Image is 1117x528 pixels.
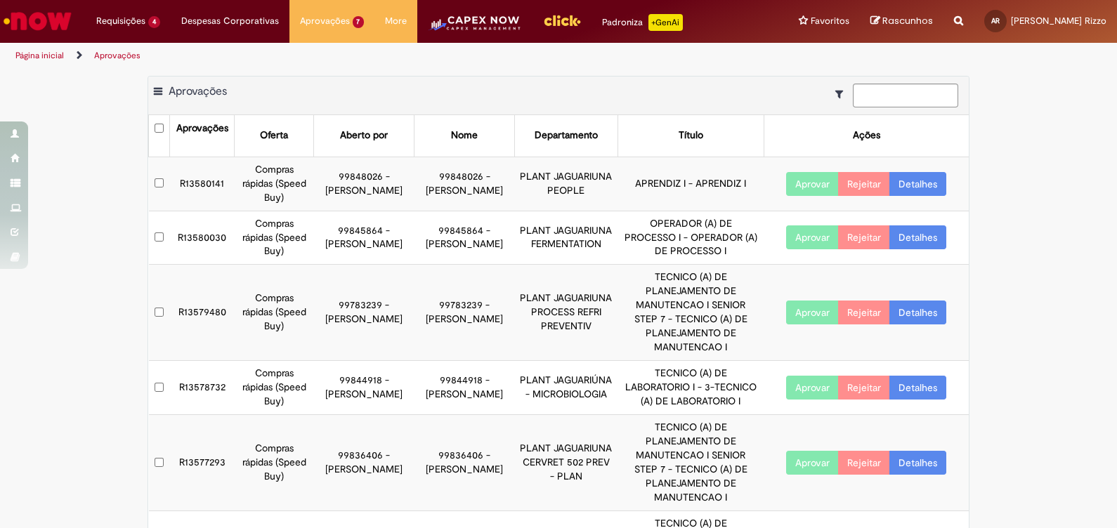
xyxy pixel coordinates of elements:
span: Favoritos [811,14,849,28]
a: Detalhes [889,301,946,324]
ul: Trilhas de página [11,43,734,69]
td: TECNICO (A) DE PLANEJAMENTO DE MANUTENCAO I SENIOR STEP 7 - TECNICO (A) DE PLANEJAMENTO DE MANUTE... [618,265,764,361]
div: Departamento [535,128,598,143]
td: R13579480 [170,265,235,361]
a: Detalhes [889,376,946,400]
button: Rejeitar [838,225,890,249]
span: Aprovações [300,14,350,28]
button: Rejeitar [838,376,890,400]
td: 99844918 - [PERSON_NAME] [314,361,414,415]
button: Aprovar [786,301,839,324]
td: Compras rápidas (Speed Buy) [235,415,314,511]
td: R13578732 [170,361,235,415]
td: PLANT JAGUARIUNA PEOPLE [514,157,618,211]
td: 99836406 - [PERSON_NAME] [414,415,515,511]
button: Aprovar [786,225,839,249]
div: Título [679,128,703,143]
a: Detalhes [889,451,946,475]
td: Compras rápidas (Speed Buy) [235,361,314,415]
td: 99845864 - [PERSON_NAME] [414,211,515,265]
td: 99848026 - [PERSON_NAME] [414,157,515,211]
td: TECNICO (A) DE PLANEJAMENTO DE MANUTENCAO I SENIOR STEP 7 - TECNICO (A) DE PLANEJAMENTO DE MANUTE... [618,415,764,511]
td: PLANT JAGUARIÚNA - MICROBIOLOGIA [514,361,618,415]
div: Aprovações [176,121,228,136]
a: Detalhes [889,172,946,196]
div: Padroniza [602,14,683,31]
span: [PERSON_NAME] Rizzo [1011,15,1106,27]
td: 99848026 - [PERSON_NAME] [314,157,414,211]
span: Aprovações [169,84,227,98]
td: OPERADOR (A) DE PROCESSO I - OPERADOR (A) DE PROCESSO I [618,211,764,265]
td: R13577293 [170,415,235,511]
div: Ações [853,128,880,143]
td: R13580141 [170,157,235,211]
button: Rejeitar [838,172,890,196]
button: Aprovar [786,376,839,400]
a: Detalhes [889,225,946,249]
td: 99845864 - [PERSON_NAME] [314,211,414,265]
button: Rejeitar [838,301,890,324]
p: +GenAi [648,14,683,31]
td: PLANT JAGUARIUNA CERVRET 502 PREV - PLAN [514,415,618,511]
td: Compras rápidas (Speed Buy) [235,211,314,265]
span: Requisições [96,14,145,28]
img: click_logo_yellow_360x200.png [543,10,581,31]
td: 99836406 - [PERSON_NAME] [314,415,414,511]
a: Página inicial [15,50,64,61]
span: 4 [148,16,160,28]
img: CapexLogo5.png [428,14,521,42]
a: Aprovações [94,50,141,61]
img: ServiceNow [1,7,74,35]
i: Mostrar filtros para: Suas Solicitações [835,89,850,99]
div: Aberto por [340,128,388,143]
td: PLANT JAGUARIUNA PROCESS REFRI PREVENTIV [514,265,618,361]
td: 99783239 - [PERSON_NAME] [414,265,515,361]
button: Aprovar [786,451,839,475]
td: Compras rápidas (Speed Buy) [235,157,314,211]
td: Compras rápidas (Speed Buy) [235,265,314,361]
span: Despesas Corporativas [181,14,279,28]
span: Rascunhos [882,14,933,27]
div: Nome [451,128,478,143]
button: Rejeitar [838,451,890,475]
td: PLANT JAGUARIUNA FERMENTATION [514,211,618,265]
td: 99844918 - [PERSON_NAME] [414,361,515,415]
td: 99783239 - [PERSON_NAME] [314,265,414,361]
td: APRENDIZ I - APRENDIZ I [618,157,764,211]
td: R13580030 [170,211,235,265]
div: Oferta [260,128,288,143]
button: Aprovar [786,172,839,196]
span: AR [991,16,1000,25]
span: 7 [353,16,365,28]
td: TECNICO (A) DE LABORATORIO I - 3-TECNICO (A) DE LABORATORIO I [618,361,764,415]
th: Aprovações [170,115,235,157]
a: Rascunhos [870,15,933,28]
span: More [385,14,407,28]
